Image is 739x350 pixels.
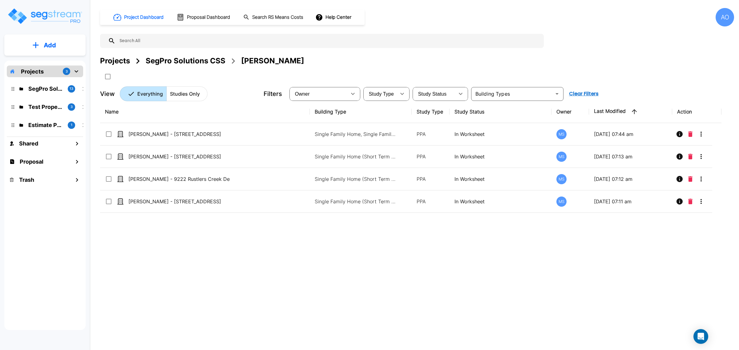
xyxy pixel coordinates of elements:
th: Name [100,101,310,123]
div: MS [556,174,567,184]
p: Single Family Home (Short Term Residential Rental), Single Family Home Site [315,153,398,160]
button: More-Options [695,128,707,140]
div: MS [556,129,567,139]
h1: Proposal Dashboard [187,14,230,21]
p: Estimate Property [28,121,63,129]
p: Single Family Home (Short Term Residential Rental), Single Family Home Site [315,198,398,205]
div: SegPro Solutions CSS [146,55,225,66]
button: Info [673,173,686,185]
p: [DATE] 07:13 am [594,153,667,160]
p: PPA [417,175,445,183]
p: [DATE] 07:12 am [594,175,667,183]
button: Search RS Means Costs [241,11,307,23]
p: Add [44,41,56,50]
p: Single Family Home (Short Term Residential Rental), Single Family Home Site [315,175,398,183]
th: Study Type [412,101,450,123]
p: Studies Only [170,90,200,97]
input: Search All [115,34,541,48]
button: Project Dashboard [111,10,167,24]
button: Info [673,150,686,163]
th: Owner [551,101,589,123]
button: More-Options [695,173,707,185]
p: [PERSON_NAME] - [STREET_ADDRESS] [128,198,269,205]
h1: Trash [19,176,34,184]
button: More-Options [695,195,707,208]
p: In Worksheet [454,153,547,160]
button: Info [673,128,686,140]
p: SegPro Solutions CSS [28,85,63,93]
th: Study Status [450,101,551,123]
p: In Worksheet [454,198,547,205]
div: Select [414,85,454,102]
p: [DATE] 07:11 am [594,198,667,205]
p: In Worksheet [454,175,547,183]
div: AO [716,8,734,26]
div: Projects [100,55,130,66]
img: Logo [7,7,83,25]
button: Open [553,89,561,98]
p: In Worksheet [454,130,547,138]
p: Filters [264,89,282,98]
span: Study Status [418,91,447,97]
span: Study Type [369,91,394,97]
span: Owner [295,91,310,97]
input: Building Types [473,89,551,98]
button: Clear Filters [567,88,601,100]
p: [DATE] 07:44 am [594,130,667,138]
h1: Project Dashboard [124,14,164,21]
p: Single Family Home, Single Family Home Site [315,130,398,138]
button: Delete [686,128,695,140]
h1: Proposal [20,157,43,166]
th: Building Type [310,101,412,123]
p: PPA [417,130,445,138]
p: PPA [417,153,445,160]
p: [PERSON_NAME] - [STREET_ADDRESS] [128,130,269,138]
p: 3 [71,104,73,109]
p: Projects [21,67,44,76]
button: Studies Only [166,86,208,101]
p: PPA [417,198,445,205]
div: MS [556,152,567,162]
button: Delete [686,150,695,163]
p: [PERSON_NAME] - [STREET_ADDRESS] [128,153,269,160]
th: Last Modified [589,101,672,123]
th: Action [672,101,721,123]
button: Add [4,36,86,54]
div: Open Intercom Messenger [693,329,708,344]
button: Delete [686,195,695,208]
h1: Search RS Means Costs [252,14,303,21]
p: 13 [70,86,73,91]
div: MS [556,197,567,207]
div: Select [365,85,396,102]
p: 1 [71,122,72,128]
p: View [100,89,115,98]
button: Delete [686,173,695,185]
h1: Shared [19,139,38,148]
div: [PERSON_NAME] [241,55,304,66]
button: Everything [120,86,167,101]
p: Test Property Folder [28,103,63,111]
p: [PERSON_NAME] - 9222 Rustlers Creek De [128,175,269,183]
button: Info [673,195,686,208]
div: Platform [120,86,208,101]
div: Select [291,85,347,102]
button: Proposal Dashboard [174,11,233,24]
p: Everything [137,90,163,97]
button: Help Center [314,11,354,23]
button: More-Options [695,150,707,163]
p: 3 [66,69,68,74]
button: SelectAll [102,70,114,83]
